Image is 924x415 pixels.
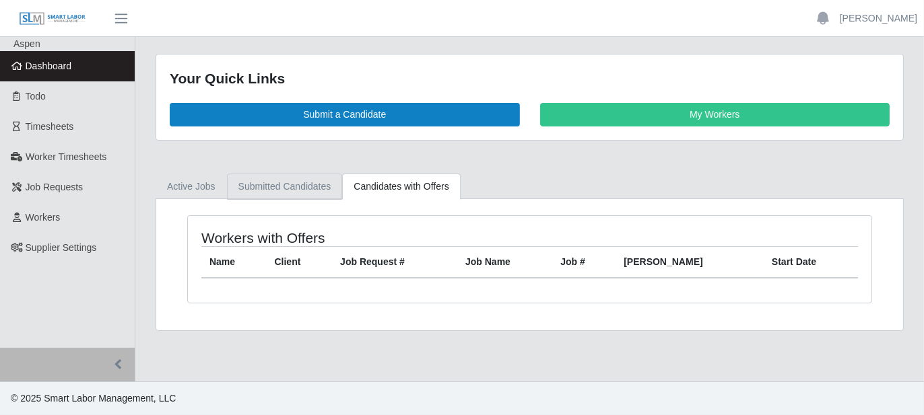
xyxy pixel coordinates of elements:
th: Job Name [457,246,552,278]
a: Candidates with Offers [342,174,460,200]
a: My Workers [540,103,890,126]
th: Name [201,246,267,278]
th: Start Date [764,246,858,278]
span: Aspen [13,38,40,49]
span: Job Requests [26,182,84,192]
a: [PERSON_NAME] [840,11,917,26]
h4: Workers with Offers [201,229,463,246]
img: SLM Logo [19,11,86,26]
span: Timesheets [26,121,74,132]
th: [PERSON_NAME] [616,246,764,278]
th: Job Request # [332,246,457,278]
span: Todo [26,91,46,102]
span: Worker Timesheets [26,151,106,162]
a: Active Jobs [156,174,227,200]
th: Job # [552,246,616,278]
span: © 2025 Smart Labor Management, LLC [11,393,176,404]
span: Workers [26,212,61,223]
a: Submit a Candidate [170,103,520,126]
span: Supplier Settings [26,242,97,253]
span: Dashboard [26,61,72,71]
th: Client [267,246,333,278]
a: Submitted Candidates [227,174,343,200]
div: Your Quick Links [170,68,890,89]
